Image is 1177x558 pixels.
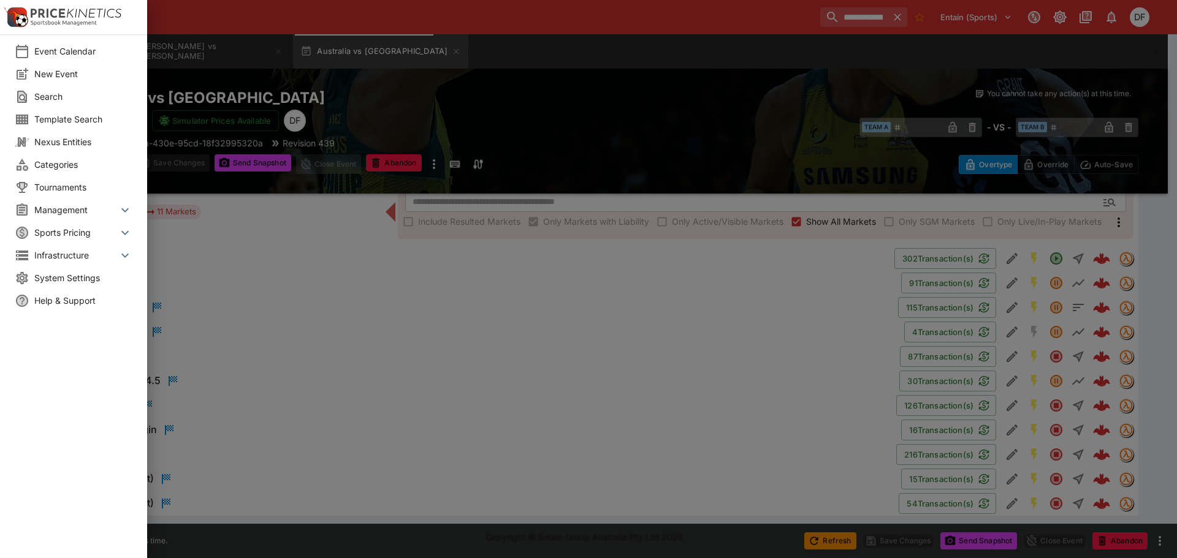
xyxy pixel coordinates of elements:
span: Nexus Entities [34,135,132,148]
span: Management [34,203,118,216]
span: Template Search [34,113,132,126]
span: New Event [34,67,132,80]
img: PriceKinetics [31,9,121,18]
span: Search [34,90,132,103]
span: Infrastructure [34,249,118,262]
img: Sportsbook Management [31,20,97,26]
span: Categories [34,158,132,171]
span: Sports Pricing [34,226,118,239]
span: Event Calendar [34,45,132,58]
span: Tournaments [34,181,132,194]
img: PriceKinetics Logo [4,5,28,29]
span: System Settings [34,271,132,284]
span: Help & Support [34,294,132,307]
